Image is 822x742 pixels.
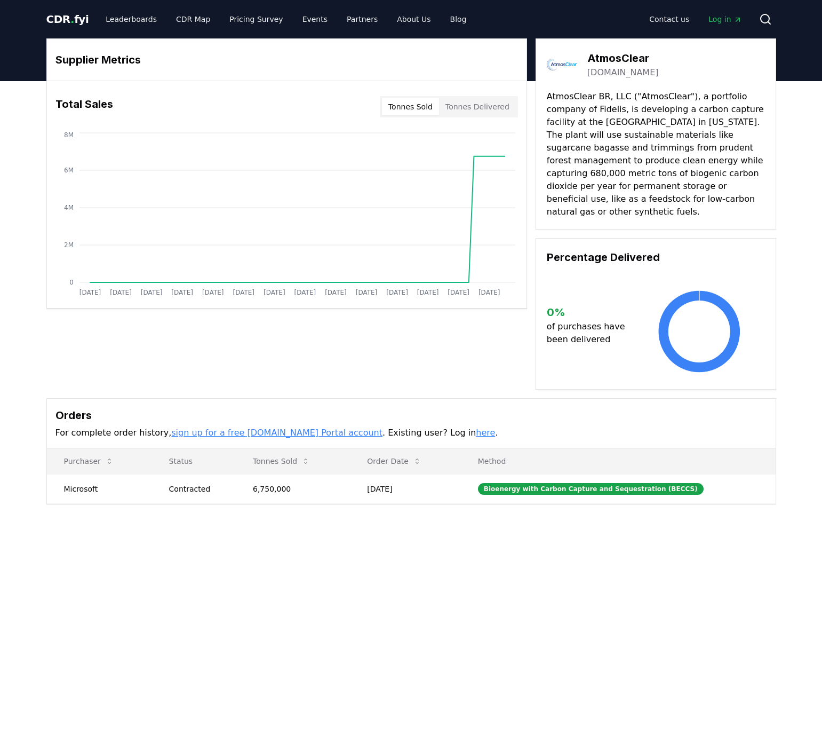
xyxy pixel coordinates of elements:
[69,279,74,286] tspan: 0
[350,474,461,503] td: [DATE]
[140,289,162,296] tspan: [DATE]
[46,12,89,27] a: CDR.fyi
[70,13,74,26] span: .
[79,289,101,296] tspan: [DATE]
[469,456,767,467] p: Method
[55,52,518,68] h3: Supplier Metrics
[236,474,350,503] td: 6,750,000
[478,483,704,495] div: Bioenergy with Carbon Capture and Sequestration (BECCS)
[47,474,152,503] td: Microsoft
[355,289,377,296] tspan: [DATE]
[641,10,698,29] a: Contact us
[382,98,439,115] button: Tonnes Sold
[478,289,500,296] tspan: [DATE]
[442,10,475,29] a: Blog
[587,50,659,66] h3: AtmosClear
[264,289,285,296] tspan: [DATE]
[97,10,165,29] a: Leaderboards
[388,10,439,29] a: About Us
[338,10,386,29] a: Partners
[110,289,132,296] tspan: [DATE]
[97,10,475,29] nav: Main
[55,96,113,117] h3: Total Sales
[233,289,254,296] tspan: [DATE]
[547,304,634,320] h3: 0 %
[325,289,347,296] tspan: [DATE]
[587,66,659,79] a: [DOMAIN_NAME]
[55,427,767,439] p: For complete order history, . Existing user? Log in .
[294,10,336,29] a: Events
[244,451,318,472] button: Tonnes Sold
[161,456,227,467] p: Status
[641,10,750,29] nav: Main
[55,451,122,472] button: Purchaser
[171,428,382,438] a: sign up for a free [DOMAIN_NAME] Portal account
[476,428,495,438] a: here
[417,289,438,296] tspan: [DATE]
[708,14,741,25] span: Log in
[55,407,767,423] h3: Orders
[202,289,224,296] tspan: [DATE]
[64,241,74,249] tspan: 2M
[700,10,750,29] a: Log in
[169,484,227,494] div: Contracted
[448,289,469,296] tspan: [DATE]
[439,98,516,115] button: Tonnes Delivered
[167,10,219,29] a: CDR Map
[386,289,408,296] tspan: [DATE]
[547,249,765,265] h3: Percentage Delivered
[46,13,89,26] span: CDR fyi
[171,289,193,296] tspan: [DATE]
[64,167,74,174] tspan: 6M
[547,50,577,80] img: AtmosClear-logo
[358,451,430,472] button: Order Date
[547,90,765,218] p: AtmosClear BR, LLC ("AtmosClear"), a portfolio company of Fidelis, is developing a carbon capture...
[64,131,74,139] tspan: 8M
[221,10,291,29] a: Pricing Survey
[64,204,74,211] tspan: 4M
[294,289,316,296] tspan: [DATE]
[547,320,634,346] p: of purchases have been delivered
